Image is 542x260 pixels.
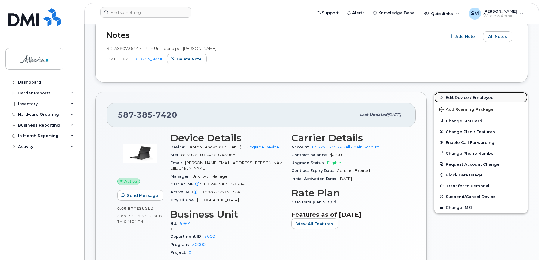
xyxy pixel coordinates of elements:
[434,159,528,170] button: Request Account Change
[192,242,206,247] a: 30000
[434,115,528,126] button: Change SIM Card
[100,7,191,18] input: Find something...
[170,161,283,170] span: [PERSON_NAME][EMAIL_ADDRESS][PERSON_NAME][DOMAIN_NAME]
[197,198,239,202] span: [GEOGRAPHIC_DATA]
[291,153,330,157] span: Contract balance
[434,126,528,137] button: Change Plan / Features
[167,54,207,64] button: Delete note
[170,145,188,149] span: Device
[170,234,204,239] span: Department ID
[180,221,190,226] a: 596A
[189,250,191,255] a: 0
[118,110,177,119] span: 587
[339,176,352,181] span: [DATE]
[117,206,142,210] span: 0.00 Bytes
[352,10,365,16] span: Alerts
[296,221,333,227] span: View All Features
[483,14,517,18] span: Wireless Admin
[434,148,528,159] button: Change Phone Number
[181,153,235,157] span: 89302610104369745068
[312,145,380,149] a: 0532716353 - Bell - Main Account
[117,214,162,224] span: included this month
[107,46,217,51] span: SCTASK0736447 - Plan Unsupend per [PERSON_NAME].
[483,9,517,14] span: [PERSON_NAME]
[431,11,453,16] span: Quicklinks
[107,57,119,62] span: [DATE]
[434,180,528,191] button: Transfer to Personal
[446,140,494,145] span: Enable Call Forwarding
[291,145,312,149] span: Account
[446,129,495,134] span: Change Plan / Features
[204,182,245,186] span: 015987005151304
[439,107,494,113] span: Add Roaming Package
[153,110,177,119] span: 7420
[188,145,241,149] span: Laptop Lenovo X12 (Gen 1)
[142,206,154,210] span: used
[446,31,480,42] button: Add Note
[133,57,165,61] a: [PERSON_NAME]
[170,221,180,226] span: BU
[170,161,185,165] span: Email
[124,179,137,184] span: Active
[420,8,463,20] div: Quicklinks
[170,198,197,202] span: City Of Use
[434,103,528,115] button: Add Roaming Package
[330,153,342,157] span: $0.00
[471,10,479,17] span: SM
[327,161,341,165] span: Eligible
[378,10,415,16] span: Knowledge Base
[455,34,475,39] span: Add Note
[170,209,284,220] h3: Business Unit
[192,174,229,179] span: Unknown Manager
[177,56,202,62] span: Delete note
[488,34,507,39] span: All Notes
[134,110,153,119] span: 385
[170,174,192,179] span: Manager
[291,200,339,204] span: GOA Data plan 9 30 d
[127,193,158,198] span: Send Message
[337,168,370,173] span: Contract Expired
[244,145,279,149] a: + Upgrade Device
[291,188,405,198] h3: Rate Plan
[170,242,192,247] span: Program
[117,190,163,201] button: Send Message
[291,176,339,181] span: Initial Activation Date
[170,182,204,186] span: Carrier IMEI
[434,137,528,148] button: Enable Call Forwarding
[122,136,158,172] img: image20231002-3703462-tau6w4.jpeg
[434,170,528,180] button: Block Data Usage
[291,161,327,165] span: Upgrade Status
[360,112,387,117] span: Last updated
[434,191,528,202] button: Suspend/Cancel Device
[170,226,284,231] p: TI
[322,10,339,16] span: Support
[483,31,512,42] button: All Notes
[434,92,528,103] a: Edit Device / Employee
[204,234,215,239] a: 3000
[202,190,240,194] span: 15987005151304
[120,57,131,62] span: 16:41
[291,133,405,143] h3: Carrier Details
[291,168,337,173] span: Contract Expiry Date
[343,7,369,19] a: Alerts
[170,153,181,157] span: SIM
[369,7,419,19] a: Knowledge Base
[387,112,401,117] span: [DATE]
[312,7,343,19] a: Support
[291,211,405,218] h3: Features as of [DATE]
[117,214,140,218] span: 0.00 Bytes
[446,194,496,199] span: Suspend/Cancel Device
[170,250,189,255] span: Project
[170,133,284,143] h3: Device Details
[107,31,443,40] h2: Notes
[170,190,202,194] span: Active IMEI
[465,8,528,20] div: Shondie Munro
[291,218,338,229] button: View All Features
[434,202,528,213] button: Change IMEI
